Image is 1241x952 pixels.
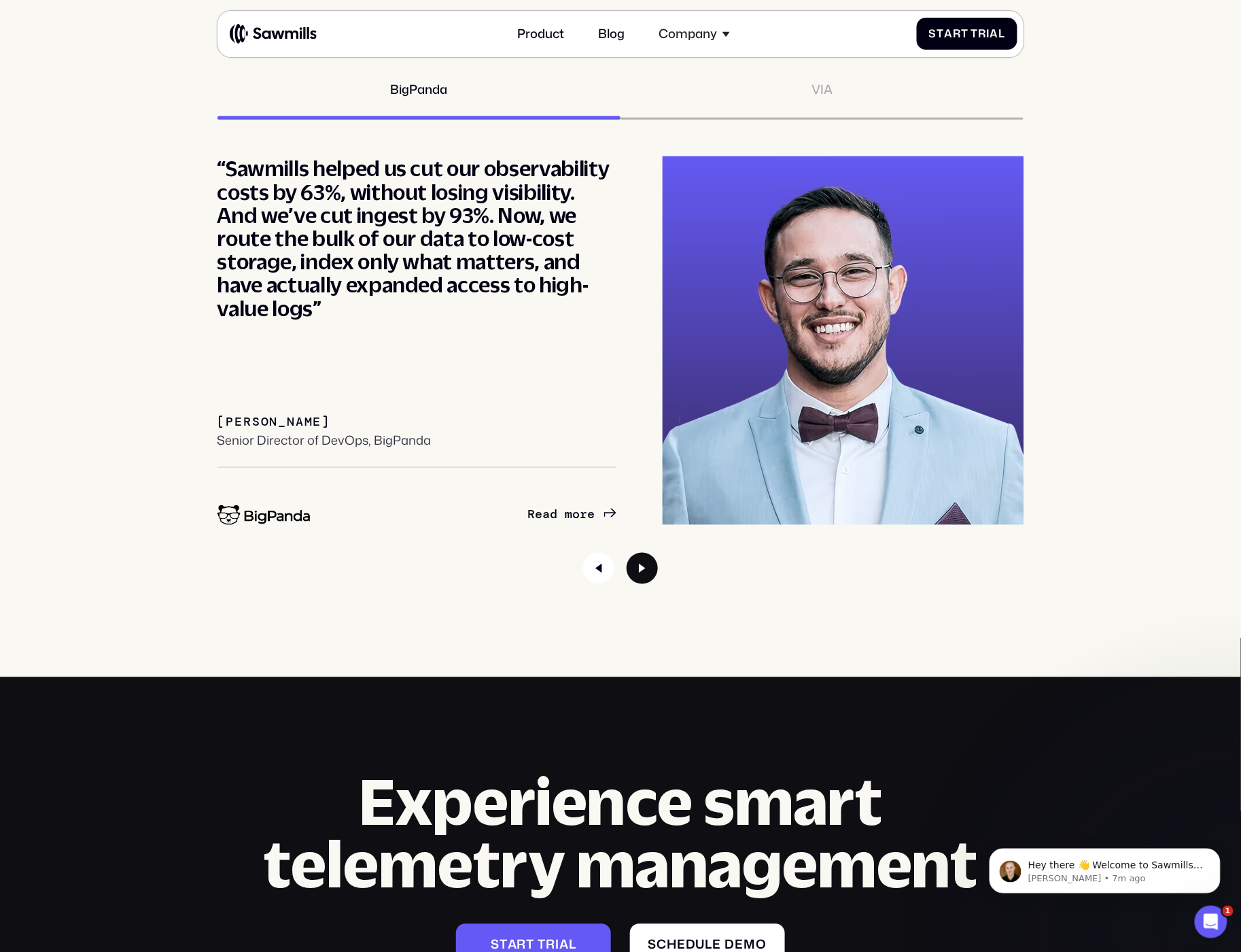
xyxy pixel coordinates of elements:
div: Next slide [627,553,658,584]
span: a [990,27,998,40]
span: r [580,508,587,523]
div: Company [659,27,718,41]
a: Product [508,17,574,50]
h2: Experience smart telemetry management [217,770,1024,896]
a: Readmore [527,508,616,523]
span: t [961,27,968,40]
span: i [987,27,990,40]
span: r [953,27,961,40]
span: T [971,27,979,40]
span: e [587,508,595,523]
span: d [550,508,557,523]
div: BigPanda [390,82,447,97]
span: S [929,27,937,40]
iframe: Intercom live chat [1195,906,1227,938]
span: r [979,27,987,40]
span: o [572,508,580,523]
div: Previous slide [583,553,614,584]
div: Company [650,17,739,50]
span: e [535,508,542,523]
div: VIA [811,82,833,97]
span: 1 [1223,906,1234,917]
iframe: Intercom notifications message [969,820,1241,915]
span: R [527,508,535,523]
div: “Sawmills helped us cut our observability costs by 63%, without losing visibility. And we’ve cut ... [217,156,617,320]
span: t [937,27,945,40]
span: l [998,27,1005,40]
span: m [565,508,572,523]
div: [PERSON_NAME] [217,415,331,430]
a: Blog [589,17,634,50]
div: 1 / 2 [217,156,1024,525]
span: a [542,508,550,523]
a: StartTrial [917,18,1018,50]
div: Senior Director of DevOps, BigPanda [217,434,432,449]
span: a [944,27,953,40]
